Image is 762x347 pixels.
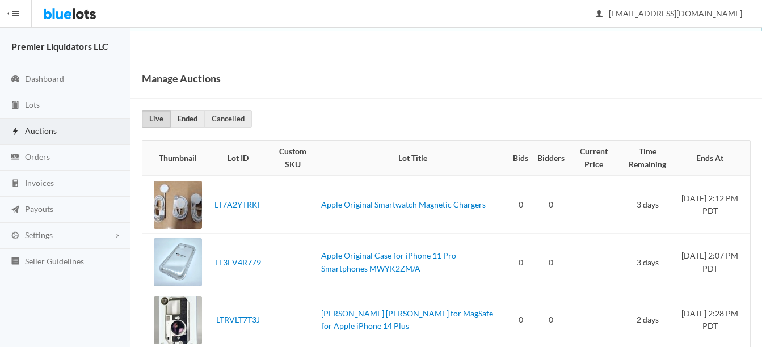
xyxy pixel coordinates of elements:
[533,234,569,291] td: 0
[569,176,618,234] td: --
[533,141,569,176] th: Bidders
[216,315,260,324] a: LTRVLT7T3J
[25,230,53,240] span: Settings
[569,234,618,291] td: --
[321,251,456,273] a: Apple Original Case for iPhone 11 Pro Smartphones MWYK2ZM/A
[290,257,296,267] a: --
[25,178,54,188] span: Invoices
[569,141,618,176] th: Current Price
[618,176,677,234] td: 3 days
[618,234,677,291] td: 3 days
[10,205,21,215] ion-icon: paper plane
[596,9,742,18] span: [EMAIL_ADDRESS][DOMAIN_NAME]
[142,141,207,176] th: Thumbnail
[142,70,221,87] h1: Manage Auctions
[321,200,486,209] a: Apple Original Smartwatch Magnetic Chargers
[25,126,57,136] span: Auctions
[290,200,296,209] a: --
[214,200,262,209] a: LT7A2YTRKF
[142,110,171,128] a: Live
[25,74,64,83] span: Dashboard
[317,141,509,176] th: Lot Title
[25,100,40,109] span: Lots
[11,41,108,52] strong: Premier Liquidators LLC
[10,100,21,111] ion-icon: clipboard
[508,176,533,234] td: 0
[25,204,53,214] span: Payouts
[290,315,296,324] a: --
[10,179,21,189] ion-icon: calculator
[215,257,261,267] a: LT3FV4R779
[25,152,50,162] span: Orders
[10,74,21,85] ion-icon: speedometer
[170,110,205,128] a: Ended
[10,153,21,163] ion-icon: cash
[204,110,252,128] a: Cancelled
[508,234,533,291] td: 0
[25,256,84,266] span: Seller Guidelines
[677,234,750,291] td: [DATE] 2:07 PM PDT
[508,141,533,176] th: Bids
[207,141,270,176] th: Lot ID
[593,9,605,20] ion-icon: person
[10,126,21,137] ion-icon: flash
[533,176,569,234] td: 0
[677,176,750,234] td: [DATE] 2:12 PM PDT
[618,141,677,176] th: Time Remaining
[10,256,21,267] ion-icon: list box
[677,141,750,176] th: Ends At
[270,141,317,176] th: Custom SKU
[321,308,493,331] a: [PERSON_NAME] [PERSON_NAME] for MagSafe for Apple iPhone 14 Plus
[10,231,21,242] ion-icon: cog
